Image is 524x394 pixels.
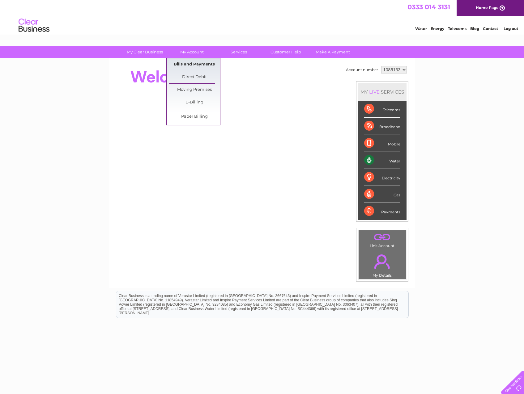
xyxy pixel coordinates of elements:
img: logo.png [18,16,50,35]
a: Energy [431,26,444,31]
div: Broadband [364,118,400,135]
div: Payments [364,203,400,220]
td: My Details [358,249,406,279]
a: 0333 014 3131 [407,3,450,11]
div: LIVE [368,89,381,95]
div: Gas [364,186,400,203]
div: Telecoms [364,101,400,118]
a: Bills and Payments [169,58,220,71]
a: Direct Debit [169,71,220,83]
a: Services [213,46,264,58]
div: Water [364,152,400,169]
a: Log out [504,26,518,31]
a: My Clear Business [119,46,170,58]
a: Telecoms [448,26,466,31]
div: Electricity [364,169,400,186]
a: Paper Billing [169,111,220,123]
a: My Account [166,46,217,58]
a: Make A Payment [307,46,358,58]
a: Blog [470,26,479,31]
a: E-Billing [169,96,220,109]
div: Clear Business is a trading name of Verastar Limited (registered in [GEOGRAPHIC_DATA] No. 3667643... [116,3,408,30]
a: Contact [483,26,498,31]
div: Mobile [364,135,400,152]
a: Moving Premises [169,84,220,96]
td: Link Account [358,230,406,249]
a: . [360,251,404,272]
div: MY SERVICES [358,83,407,101]
a: Customer Help [260,46,311,58]
td: Account number [344,65,380,75]
a: Water [415,26,427,31]
a: . [360,232,404,243]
